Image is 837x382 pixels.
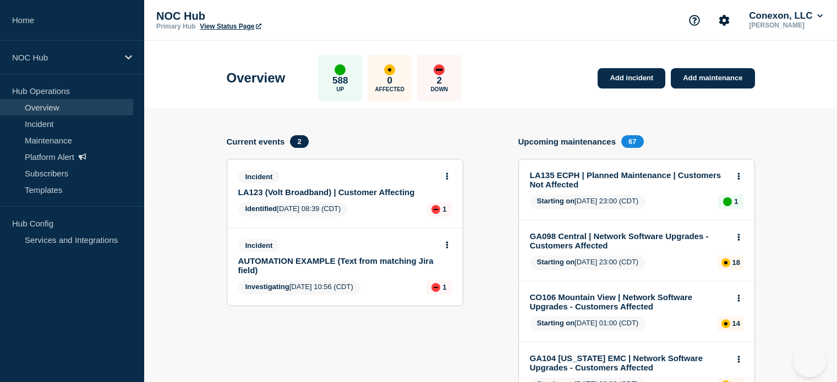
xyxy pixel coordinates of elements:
span: [DATE] 01:00 (CDT) [530,317,646,331]
span: Identified [245,204,277,213]
p: Affected [375,86,404,92]
a: Add maintenance [671,68,754,88]
span: Starting on [537,258,575,266]
span: [DATE] 10:56 (CDT) [238,280,360,295]
p: 588 [332,75,348,86]
p: 1 [734,197,738,206]
p: [PERSON_NAME] [747,21,825,29]
span: [DATE] 23:00 (CDT) [530,195,646,209]
div: down [434,64,445,75]
a: CO106 Mountain View | Network Software Upgrades - Customers Affected [530,292,729,311]
button: Conexon, LLC [747,10,825,21]
span: [DATE] 23:00 (CDT) [530,256,646,270]
a: View Status Page [200,23,261,30]
p: 1 [442,205,446,213]
a: AUTOMATION EXAMPLE (Text from matching Jira field) [238,256,437,275]
a: GA098 Central | Network Software Upgrades - Customers Affected [530,231,729,250]
span: Starting on [537,319,575,327]
span: Incident [238,170,280,183]
a: LA123 (Volt Broadband) | Customer Affecting [238,187,437,197]
button: Support [683,9,706,32]
div: up [723,197,732,206]
h4: Current events [227,137,285,146]
a: GA104 [US_STATE] EMC | Network Software Upgrades - Customers Affected [530,353,729,372]
p: Down [430,86,448,92]
a: LA135 ECPH | Planned Maintenance | Customers Not Affected [530,170,729,189]
span: Starting on [537,197,575,205]
h1: Overview [227,70,286,86]
span: Incident [238,239,280,252]
button: Account settings [713,9,736,32]
p: Up [336,86,344,92]
span: 67 [621,135,643,148]
div: down [431,283,440,292]
div: up [335,64,346,75]
div: down [431,205,440,214]
a: Add incident [598,68,665,88]
p: 18 [732,258,740,267]
p: 14 [732,319,740,328]
iframe: Help Scout Beacon - Open [793,344,826,377]
p: NOC Hub [12,53,118,62]
div: affected [721,258,730,267]
div: affected [384,64,395,75]
p: 2 [437,75,442,86]
div: affected [721,319,730,328]
p: 1 [442,283,446,291]
h4: Upcoming maintenances [518,137,616,146]
p: Primary Hub [156,23,195,30]
p: NOC Hub [156,10,376,23]
span: Investigating [245,283,289,291]
span: 2 [290,135,308,148]
span: [DATE] 08:39 (CDT) [238,202,348,217]
p: 0 [387,75,392,86]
